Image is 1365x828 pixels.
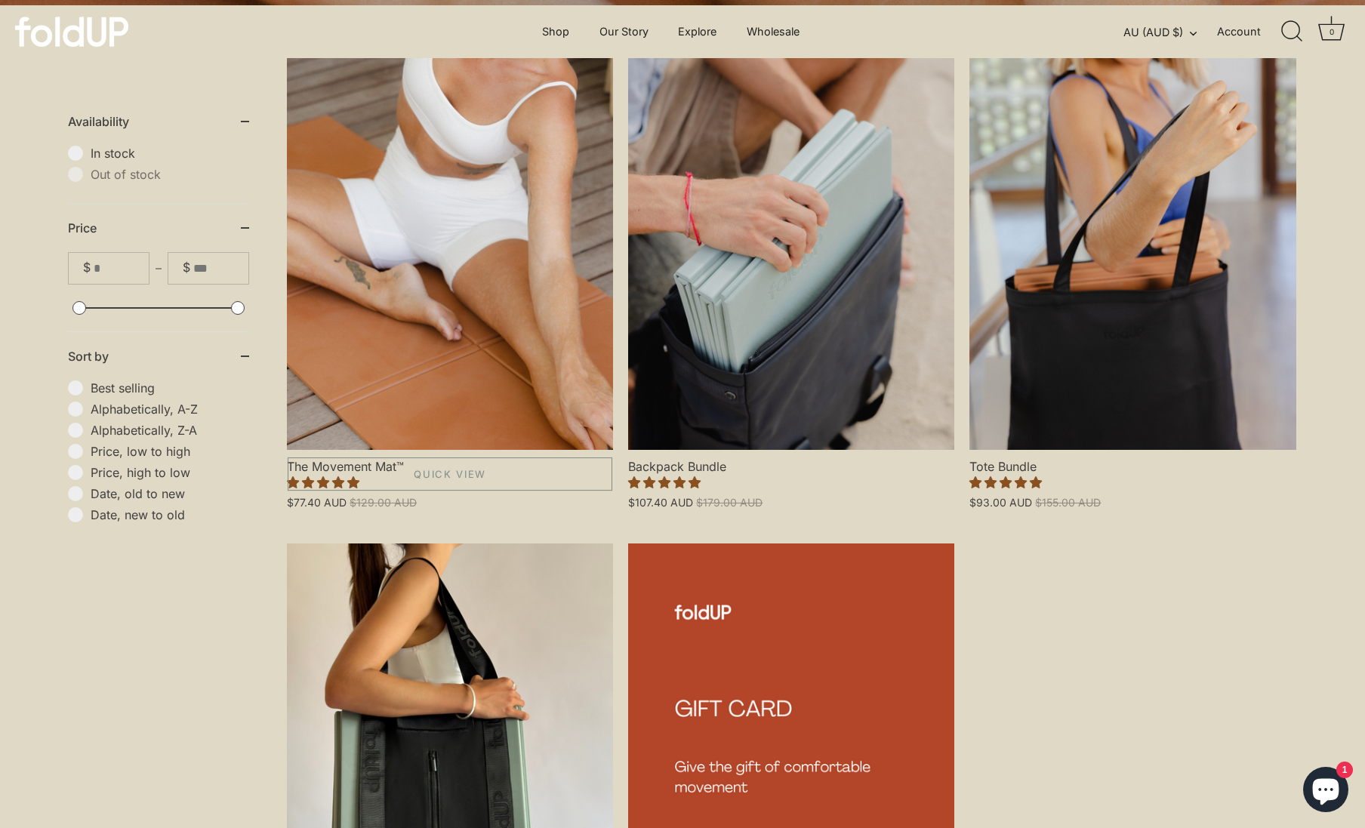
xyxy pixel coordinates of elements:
[969,450,1296,509] a: Tote Bundle 5.00 stars $93.00 AUD $155.00 AUD
[183,260,190,275] span: $
[1324,24,1339,39] div: 0
[505,17,837,46] div: Primary navigation
[696,496,763,509] span: $179.00 AUD
[529,17,583,46] a: Shop
[91,465,249,480] span: Price, high to low
[665,17,730,46] a: Explore
[91,507,249,522] span: Date, new to old
[587,17,662,46] a: Our Story
[1217,23,1287,41] a: Account
[287,450,613,509] a: The Movement Mat™ 4.86 stars $77.40 AUD $129.00 AUD
[628,58,954,450] a: Backpack Bundle
[91,444,249,459] span: Price, low to high
[91,380,249,396] span: Best selling
[193,253,248,284] input: To
[1299,767,1353,816] inbox-online-store-chat: Shopify online store chat
[91,423,249,438] span: Alphabetically, Z-A
[287,496,347,509] span: $77.40 AUD
[288,457,612,491] a: Quick View
[628,496,693,509] span: $107.40 AUD
[1315,15,1348,48] a: Cart
[287,450,613,475] span: The Movement Mat™
[734,17,813,46] a: Wholesale
[287,58,613,450] a: The Movement Mat™
[83,260,91,275] span: $
[628,450,954,509] a: Backpack Bundle 5.00 stars $107.40 AUD $179.00 AUD
[68,97,249,146] summary: Availability
[1035,496,1101,509] span: $155.00 AUD
[91,146,249,161] span: In stock
[1123,26,1213,39] button: AU (AUD $)
[969,58,1296,450] a: Tote Bundle
[91,486,249,501] span: Date, old to new
[68,332,249,380] summary: Sort by
[91,167,249,182] span: Out of stock
[969,450,1296,475] span: Tote Bundle
[350,496,417,509] span: $129.00 AUD
[628,475,701,490] span: 5.00 stars
[68,204,249,252] summary: Price
[287,475,359,490] span: 4.86 stars
[94,253,149,284] input: From
[628,450,954,475] span: Backpack Bundle
[969,496,1032,509] span: $93.00 AUD
[1276,15,1309,48] a: Search
[969,475,1042,490] span: 5.00 stars
[91,402,249,417] span: Alphabetically, A-Z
